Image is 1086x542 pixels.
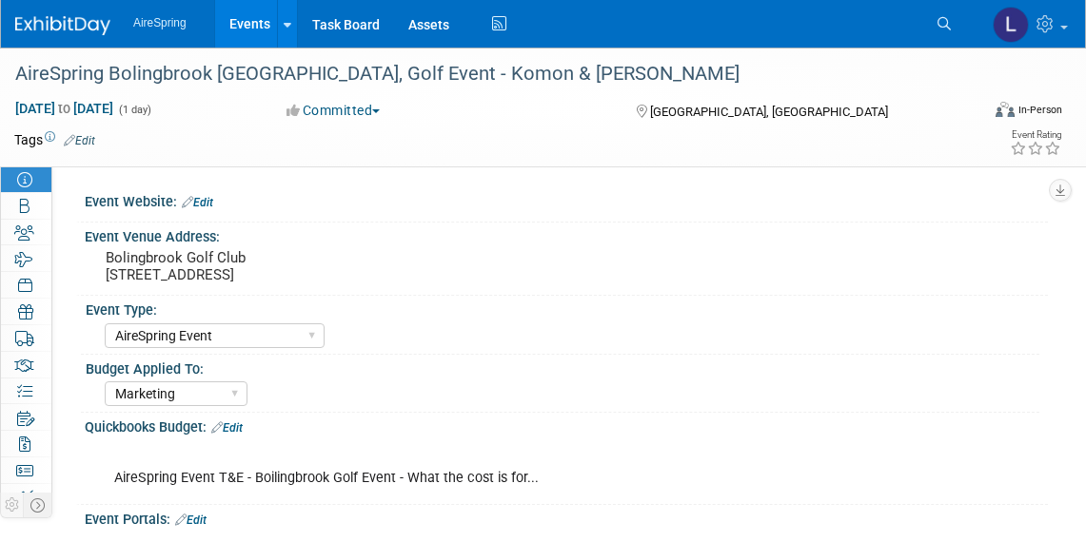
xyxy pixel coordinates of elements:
img: ExhibitDay [15,16,110,35]
a: Edit [175,513,207,527]
div: Event Portals: [85,505,1048,530]
button: Committed [280,101,387,120]
div: Event Venue Address: [85,223,1048,246]
div: Quickbooks Budget: [85,413,1048,437]
span: [DATE] [DATE] [14,100,114,117]
a: Edit [211,421,243,435]
div: In-Person [1017,103,1062,117]
div: AireSpring Bolingbrook [GEOGRAPHIC_DATA], Golf Event - Komon & [PERSON_NAME] [9,57,959,91]
span: AireSpring [133,16,187,29]
a: Edit [182,196,213,209]
img: Format-Inperson.png [996,102,1015,117]
td: Personalize Event Tab Strip [1,493,24,517]
a: Edit [64,134,95,147]
span: [GEOGRAPHIC_DATA], [GEOGRAPHIC_DATA] [650,105,888,119]
td: Toggle Event Tabs [24,493,52,517]
div: Event Website: [85,187,1048,212]
div: Event Rating [1010,130,1061,140]
div: Event Type: [86,296,1039,319]
td: Tags [14,130,95,149]
div: Budget Applied To: [86,355,1039,378]
img: Lisa Chow [993,7,1029,43]
span: to [55,101,73,116]
div: AireSpring Event T&E - Boilingbrook Golf Event - What the cost is for... [101,440,859,497]
pre: Bolingbrook Golf Club [STREET_ADDRESS] [106,249,465,283]
div: Event Format [899,99,1062,127]
span: (1 day) [117,104,151,116]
